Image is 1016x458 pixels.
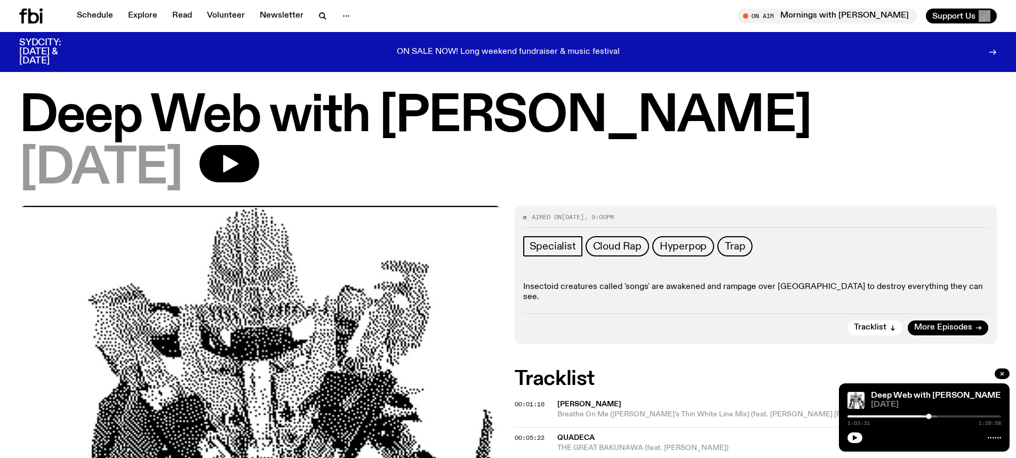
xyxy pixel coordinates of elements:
button: 00:05:22 [515,435,545,441]
span: , 9:00pm [584,213,614,221]
p: ON SALE NOW! Long weekend fundraiser & music festival [397,47,620,57]
button: On AirMornings with [PERSON_NAME] [738,9,917,23]
a: Explore [122,9,164,23]
button: Support Us [926,9,997,23]
span: 1:03:31 [847,421,870,426]
span: Quadeca [557,434,595,441]
span: Specialist [530,240,576,252]
span: Aired on [532,213,562,221]
span: [DATE] [562,213,584,221]
button: 00:01:16 [515,401,545,407]
span: [DATE] [871,401,1001,409]
a: Cloud Rap [586,236,649,256]
span: THE GREAT BAKUNAWA (feat. [PERSON_NAME]) [557,443,997,453]
a: Trap [717,236,753,256]
button: Tracklist [847,320,902,335]
span: [DATE] [19,145,182,193]
span: Tracklist [854,324,886,332]
h1: Deep Web with [PERSON_NAME] [19,93,997,141]
a: Hyperpop [652,236,714,256]
span: 00:01:16 [515,400,545,408]
span: Cloud Rap [593,240,642,252]
p: Insectoid creatures called 'songs' are awakened and rampage over [GEOGRAPHIC_DATA] to destroy eve... [523,282,989,302]
a: Volunteer [201,9,251,23]
a: Read [166,9,198,23]
span: [PERSON_NAME] [557,400,621,408]
a: More Episodes [908,320,988,335]
span: 00:05:22 [515,433,545,442]
h2: Tracklist [515,369,997,389]
span: 1:59:58 [979,421,1001,426]
span: Support Us [932,11,975,21]
h3: SYDCITY: [DATE] & [DATE] [19,38,87,66]
span: Trap [725,240,745,252]
span: More Episodes [914,324,972,332]
a: Newsletter [253,9,310,23]
a: Deep Web with [PERSON_NAME] [871,391,1003,400]
a: Schedule [70,9,119,23]
a: Specialist [523,236,582,256]
span: Breathe On Me ([PERSON_NAME]'s Thin White Line Mix) (feat. [PERSON_NAME] [PERSON_NAME] Twins) [557,409,997,420]
span: Hyperpop [660,240,707,252]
